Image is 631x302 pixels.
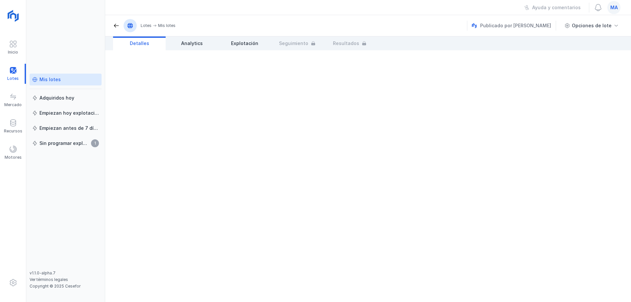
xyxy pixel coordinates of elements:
[166,36,218,50] a: Analytics
[5,155,22,160] div: Motores
[472,21,557,31] div: Publicado por [PERSON_NAME]
[333,40,359,47] span: Resultados
[610,4,618,11] span: ma
[8,50,18,55] div: Inicio
[218,36,271,50] a: Explotación
[520,2,585,13] button: Ayuda y comentarios
[271,36,323,50] a: Seguimiento
[39,110,99,116] div: Empiezan hoy explotación
[30,284,102,289] div: Copyright © 2025 Cesefor
[30,92,102,104] a: Adquiridos hoy
[39,95,74,101] div: Adquiridos hoy
[532,4,581,11] div: Ayuda y comentarios
[4,102,22,107] div: Mercado
[30,122,102,134] a: Empiezan antes de 7 días
[30,107,102,119] a: Empiezan hoy explotación
[158,23,175,28] div: Mis lotes
[130,40,149,47] span: Detalles
[323,36,376,50] a: Resultados
[39,76,61,83] div: Mis lotes
[39,125,99,131] div: Empiezan antes de 7 días
[30,270,102,276] div: v1.1.0-alpha.7
[30,137,102,149] a: Sin programar explotación1
[113,36,166,50] a: Detalles
[231,40,258,47] span: Explotación
[5,8,21,24] img: logoRight.svg
[279,40,308,47] span: Seguimiento
[30,74,102,85] a: Mis lotes
[181,40,203,47] span: Analytics
[141,23,152,28] div: Lotes
[572,22,612,29] div: Opciones de lote
[91,139,99,147] span: 1
[39,140,89,147] div: Sin programar explotación
[4,128,22,134] div: Recursos
[30,277,68,282] a: Ver términos legales
[472,23,477,28] img: nemus.svg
